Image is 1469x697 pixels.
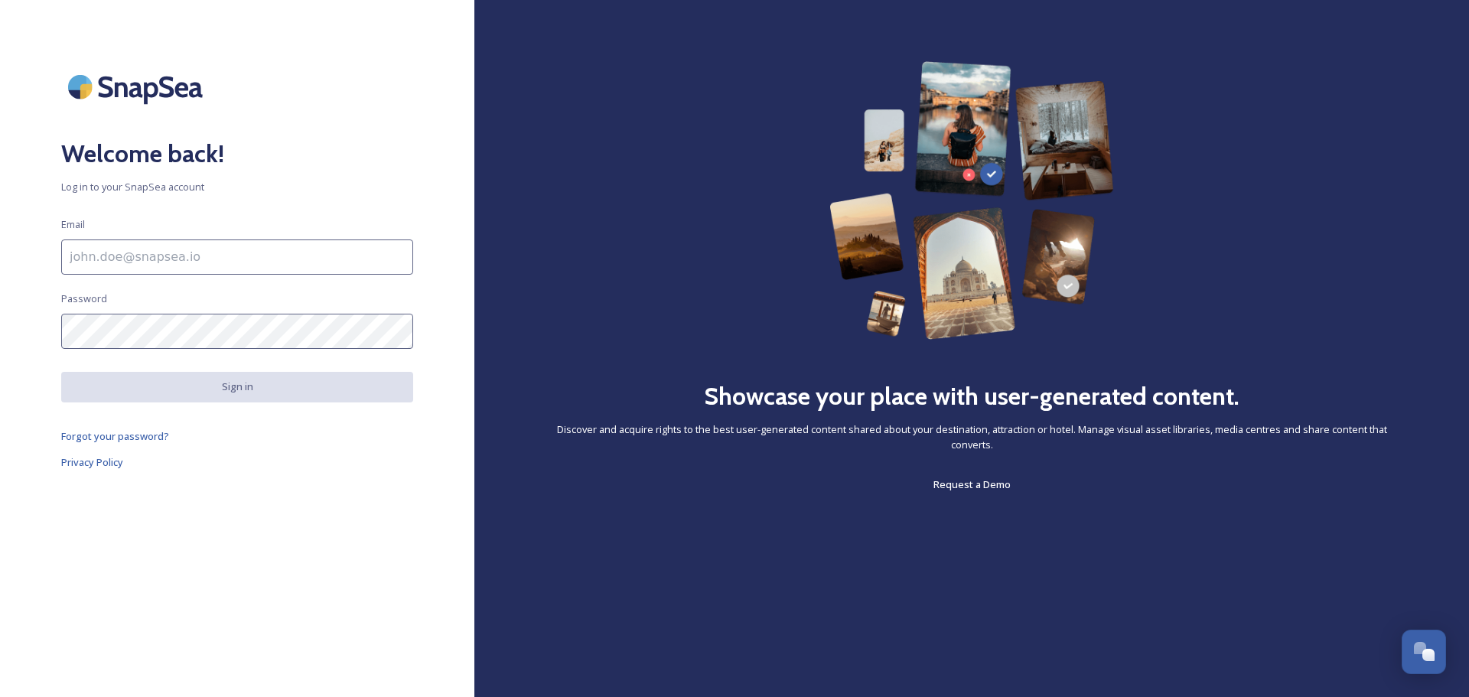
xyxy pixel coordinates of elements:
[933,477,1011,491] span: Request a Demo
[61,292,107,306] span: Password
[61,372,413,402] button: Sign in
[61,239,413,275] input: john.doe@snapsea.io
[829,61,1114,340] img: 63b42ca75bacad526042e722_Group%20154-p-800.png
[61,61,214,112] img: SnapSea Logo
[61,455,123,469] span: Privacy Policy
[933,475,1011,493] a: Request a Demo
[61,135,413,172] h2: Welcome back!
[61,453,413,471] a: Privacy Policy
[1402,630,1446,674] button: Open Chat
[61,429,169,443] span: Forgot your password?
[536,422,1408,451] span: Discover and acquire rights to the best user-generated content shared about your destination, att...
[704,378,1239,415] h2: Showcase your place with user-generated content.
[61,427,413,445] a: Forgot your password?
[61,180,413,194] span: Log in to your SnapSea account
[61,217,85,232] span: Email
